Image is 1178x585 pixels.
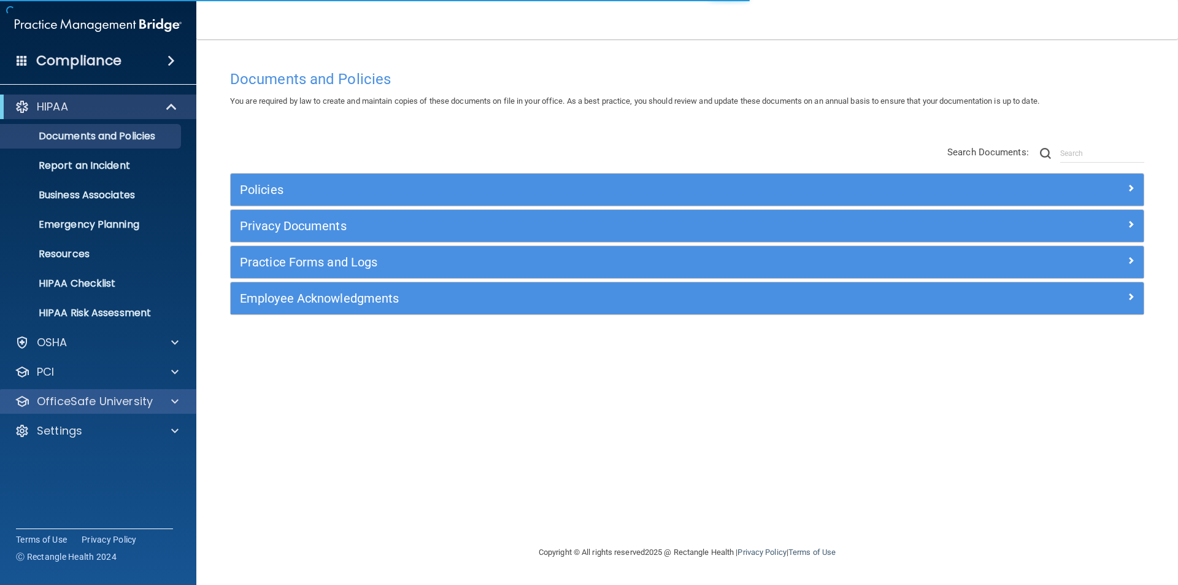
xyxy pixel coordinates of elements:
img: ic-search.3b580494.png [1040,148,1051,159]
p: Emergency Planning [8,219,175,231]
a: PCI [15,365,179,379]
p: Resources [8,248,175,260]
a: Settings [15,424,179,438]
a: Terms of Use [16,533,67,546]
h4: Documents and Policies [230,71,1144,87]
p: Report an Incident [8,160,175,172]
h4: Compliance [36,52,121,69]
h5: Policies [240,183,906,196]
span: You are required by law to create and maintain copies of these documents on file in your office. ... [230,96,1039,106]
a: OfficeSafe University [15,394,179,409]
p: PCI [37,365,54,379]
p: OfficeSafe University [37,394,153,409]
a: Privacy Documents [240,216,1134,236]
a: Privacy Policy [82,533,137,546]
h5: Privacy Documents [240,219,906,233]
h5: Practice Forms and Logs [240,255,906,269]
a: HIPAA [15,99,178,114]
span: Ⓒ Rectangle Health 2024 [16,551,117,563]
a: Policies [240,180,1134,200]
span: Search Documents: [947,147,1029,158]
p: HIPAA Checklist [8,277,175,290]
a: Employee Acknowledgments [240,289,1134,308]
h5: Employee Acknowledgments [240,292,906,305]
p: HIPAA Risk Assessment [8,307,175,319]
img: PMB logo [15,13,182,37]
iframe: Drift Widget Chat Controller [966,498,1163,547]
p: Business Associates [8,189,175,201]
p: Settings [37,424,82,438]
input: Search [1060,144,1144,163]
a: Privacy Policy [737,548,786,557]
p: OSHA [37,335,67,350]
a: Terms of Use [788,548,836,557]
a: OSHA [15,335,179,350]
div: Copyright © All rights reserved 2025 @ Rectangle Health | | [463,533,911,572]
p: Documents and Policies [8,130,175,142]
a: Practice Forms and Logs [240,252,1134,272]
p: HIPAA [37,99,68,114]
